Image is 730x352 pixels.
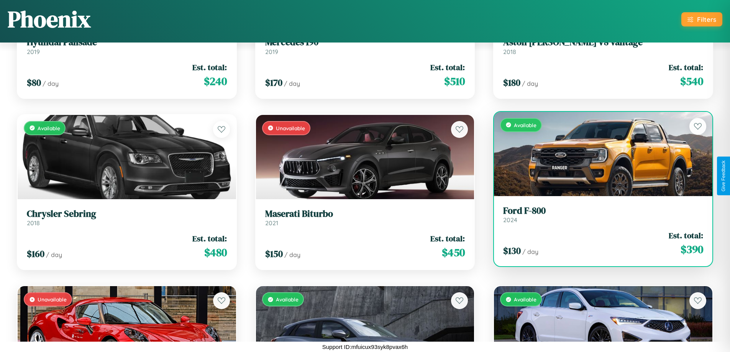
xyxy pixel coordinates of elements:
span: $ 170 [265,76,282,89]
span: Est. total: [669,230,703,241]
a: Aston [PERSON_NAME] V8 Vantage2018 [503,37,703,56]
span: Unavailable [276,125,305,131]
span: $ 390 [681,242,703,257]
button: Filters [681,12,722,26]
h3: Mercedes 190 [265,37,465,48]
a: Ford F-8002024 [503,205,703,224]
span: 2019 [265,48,278,56]
span: $ 540 [680,74,703,89]
span: Unavailable [38,296,67,303]
span: Est. total: [192,233,227,244]
span: Available [276,296,299,303]
h1: Phoenix [8,3,91,35]
h3: Maserati Biturbo [265,208,465,219]
a: Maserati Biturbo2021 [265,208,465,227]
span: 2018 [27,219,40,227]
div: Filters [697,15,716,23]
h3: Ford F-800 [503,205,703,216]
span: 2021 [265,219,278,227]
span: Available [514,122,536,128]
span: $ 150 [265,247,283,260]
span: / day [284,80,300,87]
span: $ 480 [204,245,227,260]
h3: Hyundai Palisade [27,37,227,48]
a: Hyundai Palisade2019 [27,37,227,56]
span: $ 510 [444,74,465,89]
span: 2024 [503,216,517,224]
span: Est. total: [192,62,227,73]
span: 2019 [27,48,40,56]
span: / day [46,251,62,259]
h3: Chrysler Sebring [27,208,227,219]
span: $ 80 [27,76,41,89]
a: Mercedes 1902019 [265,37,465,56]
h3: Aston [PERSON_NAME] V8 Vantage [503,37,703,48]
span: Available [514,296,536,303]
span: Est. total: [669,62,703,73]
p: Support ID: mfuicux93syk8pvax6h [322,342,408,352]
a: Chrysler Sebring2018 [27,208,227,227]
div: Give Feedback [721,160,726,192]
span: $ 240 [204,74,227,89]
span: / day [522,80,538,87]
span: Est. total: [430,62,465,73]
span: $ 130 [503,244,521,257]
span: $ 180 [503,76,520,89]
span: Available [38,125,60,131]
span: $ 450 [442,245,465,260]
span: / day [43,80,59,87]
span: 2018 [503,48,516,56]
span: / day [522,248,538,255]
span: $ 160 [27,247,44,260]
span: / day [284,251,300,259]
span: Est. total: [430,233,465,244]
